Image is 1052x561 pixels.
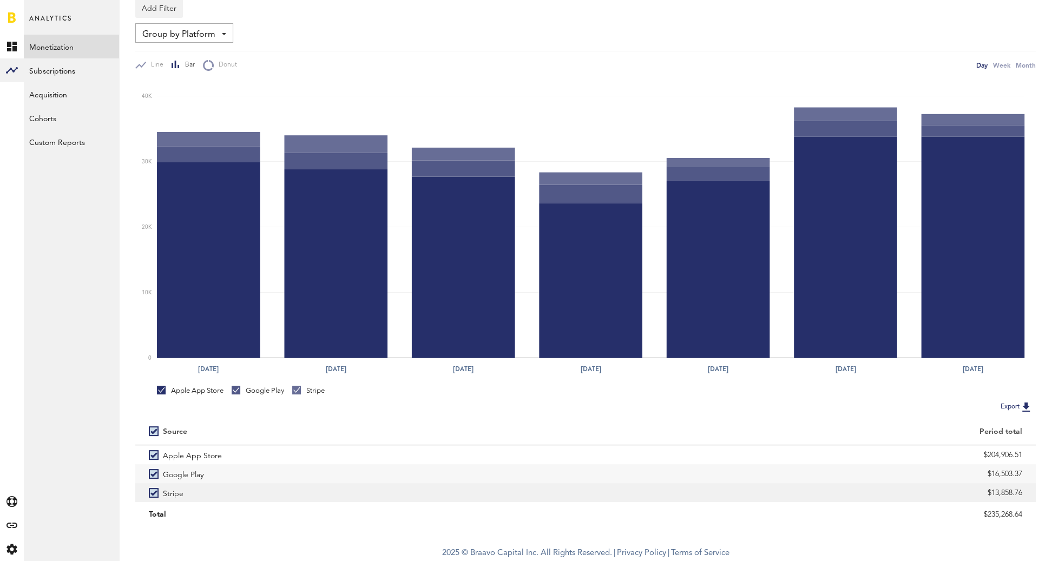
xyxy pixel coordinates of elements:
div: Week [993,60,1010,71]
span: Line [146,61,163,70]
span: Apple App Store [163,445,222,464]
text: [DATE] [198,364,219,374]
span: Bar [180,61,195,70]
div: Apple App Store [157,386,223,395]
div: Google Play [232,386,284,395]
text: 40K [142,94,152,99]
span: Google Play [163,464,204,483]
text: [DATE] [453,364,474,374]
div: Month [1016,60,1036,71]
a: Subscriptions [24,58,119,82]
text: [DATE] [580,364,601,374]
a: Privacy Policy [617,549,666,557]
a: Custom Reports [24,130,119,154]
img: Export [1020,400,1033,413]
text: 10K [142,290,152,295]
div: Day [976,60,988,71]
div: $16,503.37 [599,466,1022,482]
span: Analytics [29,12,72,35]
div: Source [163,427,187,437]
div: $235,268.64 [599,506,1022,523]
div: Period total [599,427,1022,437]
a: Cohorts [24,106,119,130]
span: Group by Platform [142,25,215,44]
text: 20K [142,225,152,230]
text: [DATE] [835,364,856,374]
span: Donut [214,61,237,70]
div: $13,858.76 [599,485,1022,501]
button: Export [997,400,1036,414]
text: [DATE] [708,364,728,374]
div: Total [149,506,572,523]
text: 0 [148,355,152,361]
span: Support [23,8,62,17]
text: [DATE] [962,364,983,374]
a: Acquisition [24,82,119,106]
text: [DATE] [326,364,346,374]
text: 30K [142,159,152,164]
a: Monetization [24,35,119,58]
div: Stripe [292,386,325,395]
div: $204,906.51 [599,447,1022,463]
a: Terms of Service [671,549,729,557]
span: Stripe [163,483,183,502]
